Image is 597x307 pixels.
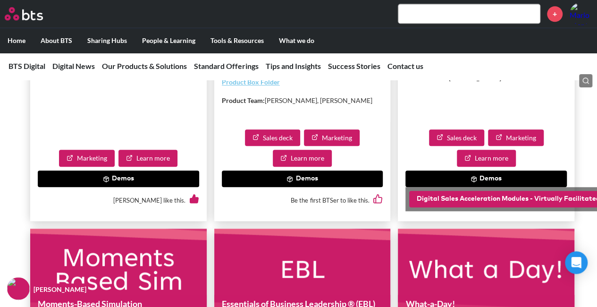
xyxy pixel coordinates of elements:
[266,61,321,70] a: Tips and Insights
[488,129,544,146] a: Marketing
[222,187,383,213] div: Be the first BTSer to like this.
[222,171,383,188] button: Demos
[135,28,203,53] label: People & Learning
[5,7,60,20] a: Go home
[570,2,592,25] img: Mario Montino
[102,61,187,70] a: Our Products & Solutions
[271,28,322,53] label: What we do
[570,2,592,25] a: Profile
[7,277,30,300] img: F
[8,61,45,70] a: BTS Digital
[273,150,332,167] a: Learn more
[222,96,383,105] p: [PERSON_NAME], [PERSON_NAME]
[547,6,563,22] a: +
[405,171,567,188] button: Demos
[429,129,484,146] a: Sales deck
[33,28,80,53] label: About BTS
[222,96,265,104] strong: Product Team:
[387,61,423,70] a: Contact us
[32,283,88,294] figcaption: [PERSON_NAME]
[52,61,95,70] a: Digital News
[38,187,199,213] div: [PERSON_NAME] like this.
[245,129,300,146] a: Sales deck
[59,150,115,167] a: Marketing
[222,78,280,86] a: Product Box Folder
[457,150,516,167] a: Learn more
[203,28,271,53] label: Tools & Resources
[80,28,135,53] label: Sharing Hubs
[328,61,380,70] a: Success Stories
[38,171,199,188] button: Demos
[194,61,259,70] a: Standard Offerings
[118,150,177,167] a: Learn more
[5,7,43,20] img: BTS Logo
[565,251,588,274] div: Open Intercom Messenger
[304,129,360,146] a: Marketing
